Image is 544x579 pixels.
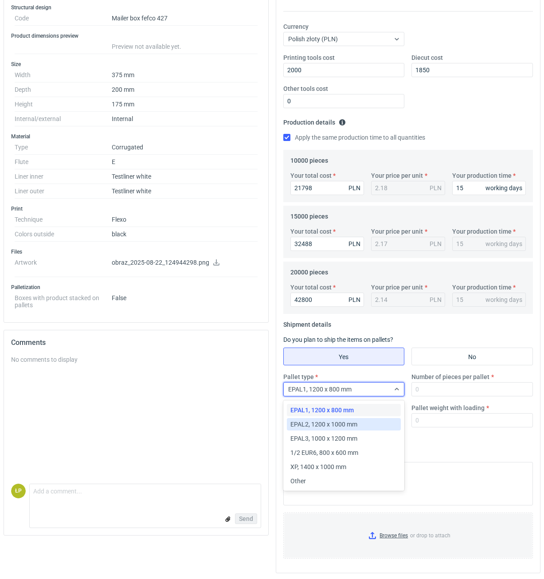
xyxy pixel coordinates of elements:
label: Apply the same production time to all quantities [283,133,425,142]
h2: Comments [11,337,261,348]
h3: Palletization [11,284,261,291]
label: No [411,348,533,365]
dt: Flute [15,155,112,169]
dd: Internal [112,112,258,126]
label: Your total cost [290,283,332,292]
dt: Technique [15,212,112,227]
h3: Product dimensions preview [11,32,261,39]
figcaption: ŁP [11,484,26,498]
div: working days [485,184,522,192]
label: Number of pieces per pallet [411,372,489,381]
dd: False [112,291,258,309]
p: obraz_2025-08-22_124944298.png [112,259,258,267]
label: Your production time [452,283,512,292]
label: Your price per unit [371,227,423,236]
span: EPAL1, 1200 x 800 mm [288,386,352,393]
span: Other [290,477,306,485]
h3: Material [11,133,261,140]
div: Łukasz Postawa [11,484,26,498]
dt: Type [15,140,112,155]
label: Currency [283,22,309,31]
dt: Height [15,97,112,112]
input: 0 [283,94,405,108]
label: Other tools cost [283,84,328,93]
div: working days [485,295,522,304]
label: Your total cost [290,227,332,236]
div: No comments to display [11,355,261,364]
dt: Liner outer [15,184,112,199]
input: 0 [452,181,526,195]
dt: Liner inner [15,169,112,184]
dt: Colors outside [15,227,112,242]
h3: Print [11,205,261,212]
legend: Shipment details [283,317,331,328]
span: EPAL1, 1200 x 800 mm [290,406,354,415]
span: 1/2 EUR6, 800 x 600 mm [290,448,358,457]
dd: Mailer box fefco 427 [112,11,258,26]
div: PLN [430,239,442,248]
dd: Testliner white [112,169,258,184]
div: PLN [348,295,360,304]
label: Pallet weight with loading [411,403,485,412]
dd: E [112,155,258,169]
button: Send [235,513,257,524]
label: Your price per unit [371,171,423,180]
label: Do you plan to ship the items on pallets? [283,336,393,343]
legend: 20000 pieces [290,265,328,276]
label: Pallet type [283,372,314,381]
legend: 15000 pieces [290,209,328,220]
div: PLN [348,184,360,192]
label: Printing tools cost [283,53,335,62]
input: 0 [290,181,364,195]
label: or drop to attach [284,513,533,558]
dd: 200 mm [112,82,258,97]
label: Yes [283,348,405,365]
span: Preview not available yet. [112,43,181,50]
label: Your total cost [290,171,332,180]
dt: Boxes with product stacked on pallets [15,291,112,309]
dt: Depth [15,82,112,97]
dt: Code [15,11,112,26]
dd: Flexo [112,212,258,227]
dd: black [112,227,258,242]
input: 0 [411,382,533,396]
label: Your price per unit [371,283,423,292]
legend: 10000 pieces [290,153,328,164]
div: PLN [348,239,360,248]
dd: Corrugated [112,140,258,155]
dd: Testliner white [112,184,258,199]
input: 0 [411,63,533,77]
span: EPAL2, 1200 x 1000 mm [290,420,357,429]
dt: Width [15,68,112,82]
label: Your production time [452,227,512,236]
h3: Files [11,248,261,255]
legend: Production details [283,115,346,126]
span: Polish złoty (PLN) [288,35,338,43]
dd: 375 mm [112,68,258,82]
span: EPAL3, 1000 x 1200 mm [290,434,357,443]
h3: Size [11,61,261,68]
span: XP, 1400 x 1000 mm [290,462,346,471]
input: 0 [411,413,533,427]
div: PLN [430,295,442,304]
dt: Internal/external [15,112,112,126]
div: PLN [430,184,442,192]
dt: Artwork [15,255,112,277]
label: Your production time [452,171,512,180]
span: Send [239,516,253,522]
div: working days [485,239,522,248]
dd: 175 mm [112,97,258,112]
input: 0 [283,63,405,77]
h3: Structural design [11,4,261,11]
label: Diecut cost [411,53,443,62]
